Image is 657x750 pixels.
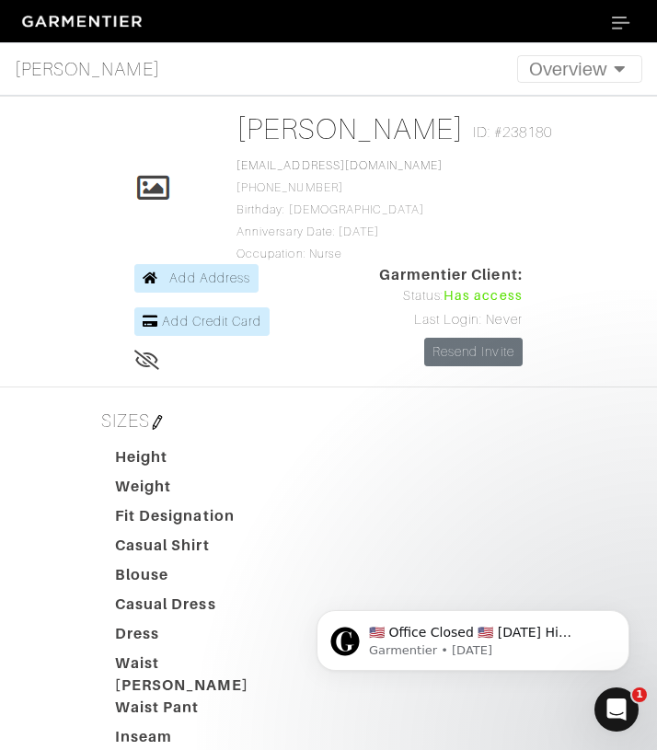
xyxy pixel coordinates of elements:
[379,286,523,306] div: Status:
[101,564,299,594] dt: Blouse
[94,402,563,439] h5: SIZES
[134,264,259,293] a: Add Address
[101,446,299,476] dt: Height
[594,687,639,732] iframe: Intercom live chat
[236,112,464,145] a: [PERSON_NAME]
[101,535,299,564] dt: Casual Shirt
[101,697,299,726] dt: Waist Pant
[15,55,160,83] span: [PERSON_NAME]
[134,307,270,336] a: Add Credit Card
[169,271,250,285] span: Add Address
[600,7,642,35] button: Toggle navigation
[101,652,299,697] dt: Waist [PERSON_NAME]
[101,623,299,652] dt: Dress
[632,687,647,702] span: 1
[379,264,523,286] span: Garmentier Client:
[289,571,657,700] iframe: Intercom notifications message
[517,55,642,83] button: Toggle navigation
[424,338,523,366] a: Resend Invite
[236,159,443,172] a: [EMAIL_ADDRESS][DOMAIN_NAME]
[236,159,443,260] span: [PHONE_NUMBER] Birthday: [DEMOGRAPHIC_DATA] Anniversary Date: [DATE] Occupation: Nurse
[15,8,153,35] img: garmentier-logo-header-white-b43fb05a5012e4ada735d5af1a66efaba907eab6374d6393d1fbf88cb4ef424d.png
[101,476,299,505] dt: Weight
[162,314,261,329] span: Add Credit Card
[101,594,299,623] dt: Casual Dress
[612,17,630,29] img: menu_icon-7755f865694eea3fb4fb14317b3345316082ae68df1676627169483aed1b22b2.svg
[473,121,553,144] span: ID: #238180
[150,415,165,430] img: pen-cf24a1663064a2ec1b9c1bd2387e9de7a2fa800b781884d57f21acf72779bad2.png
[444,286,523,306] span: Has access
[379,310,523,330] div: Last Login: Never
[15,51,160,87] a: [PERSON_NAME]
[101,505,299,535] dt: Fit Designation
